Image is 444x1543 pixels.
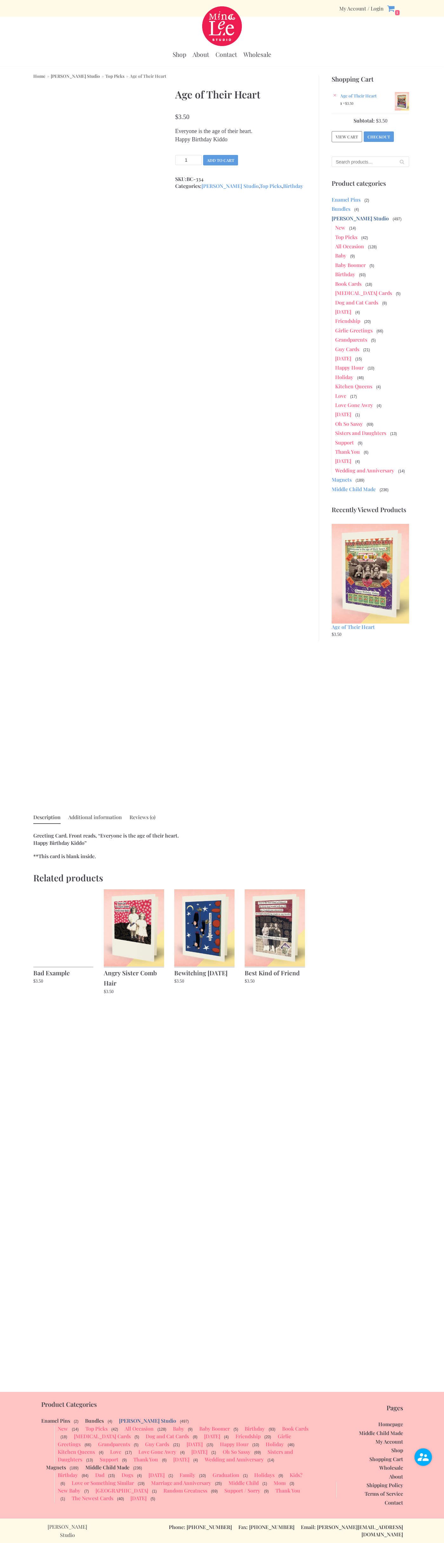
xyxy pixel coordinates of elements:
span: (1) [355,412,361,418]
span: 1 [395,10,400,16]
span: (40) [116,1496,124,1502]
span: (9) [349,253,355,259]
a: Dog and Cat Cards [335,299,378,306]
span: (497) [392,216,402,222]
bdi: 3.50 [245,979,255,984]
a: [PERSON_NAME] Studio [119,1417,176,1424]
a: New [58,1425,68,1432]
a: [PERSON_NAME] Studio [51,73,100,79]
span: (4) [223,1434,229,1440]
a: Baby [173,1425,184,1432]
span: (1) [211,1450,217,1455]
button: Add to cart [203,155,238,165]
a: Middle Child Made [332,486,376,492]
a: Baby Boomer [199,1425,230,1432]
a: New [335,224,345,231]
img: Best Kind of Friend [245,889,305,966]
a: [GEOGRAPHIC_DATA] [96,1487,148,1494]
span: (66) [376,328,384,334]
span: $ [376,118,379,124]
a: Shop [173,50,186,58]
span: (4) [375,384,381,390]
a: [PERSON_NAME] Studio [332,215,389,222]
span: SKU: [175,176,306,183]
h2: Angry Sister Comb Hair [104,966,164,988]
a: Baby Boomer [335,262,366,268]
a: [DATE] [204,1433,220,1439]
a: Middle Child Made [359,1430,403,1436]
a: Love or Something Similar [72,1480,134,1486]
bdi: 3.50 [332,632,341,637]
a: Random Greatness [163,1487,207,1494]
a: [DATE] [335,355,351,362]
p: Greeting Card. Front reads, “Everyone is the age of their heart. Happy Birthday Kiddo” [33,832,306,846]
span: (1) [168,1473,174,1479]
span: (4) [354,207,360,212]
a: Middle Child Made [85,1464,129,1471]
span: $ [345,102,347,106]
span: (69) [254,1450,262,1455]
span: (8) [381,300,388,306]
h2: Bad Example [33,966,93,978]
a: Checkout [364,131,394,142]
a: Shipping Policy [367,1482,403,1488]
a: [PERSON_NAME] Studio [202,183,259,189]
span: (18) [60,1434,68,1440]
a: Support / Sorry [224,1487,260,1494]
a: Oh So Sassy [223,1448,250,1455]
span: (15) [108,1473,116,1479]
span: » [45,73,51,79]
strong: Subtotal: [354,117,375,124]
a: Kids? [290,1472,302,1478]
span: (6) [60,1481,66,1486]
span: (42) [361,235,368,241]
span: (17) [124,1450,132,1455]
input: Product quantity [175,155,202,165]
a: Top Picks [260,183,282,189]
a: Angry Sister Comb Hair $3.50 [104,889,164,996]
span: (19) [137,1481,145,1486]
a: Family [180,1472,195,1478]
a: Baby [335,252,346,259]
a: Support [100,1456,118,1463]
span: Age of Their Heart [332,624,375,630]
a: Holidays [254,1472,275,1478]
a: My Account [375,1438,403,1445]
a: Birthday [335,271,355,277]
a: Thank You [335,448,360,455]
span: (189) [355,478,365,483]
span: (5) [370,337,376,343]
a: Holiday [266,1441,284,1447]
span: (18) [365,282,373,287]
span: (13) [389,431,397,437]
span: (5) [233,1426,239,1432]
bdi: 3.50 [175,113,189,120]
a: Sisters and Daughters [335,430,386,436]
h2: Best Kind of Friend [245,966,305,978]
a: Contact [385,1499,403,1506]
a: Thank You [275,1487,300,1494]
span: (1) [151,1488,157,1494]
a: Magnets [332,476,352,483]
a: Bad Example $3.50 [33,889,93,985]
a: [DATE] [191,1448,208,1455]
a: Wholesale [379,1464,403,1471]
span: (10) [252,1442,260,1448]
a: My Account / Login [339,5,384,12]
a: Age of Their Heart [332,524,409,631]
a: Birthday [283,183,303,189]
a: [DATE] [335,308,351,315]
span: $ [174,979,176,984]
a: Friendship [335,317,360,324]
a: Enamel Pins [332,196,361,203]
a: Mom [274,1480,286,1486]
a: Grandparents [335,336,367,343]
span: (10) [198,1473,206,1479]
span: (4) [355,310,361,315]
a: Wedding and Anniversary [205,1456,264,1463]
span: (9) [122,1457,128,1463]
p: Pages [323,1404,403,1411]
a: Dogs [122,1472,133,1478]
a: Friendship [235,1433,261,1439]
span: (21) [362,347,370,353]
